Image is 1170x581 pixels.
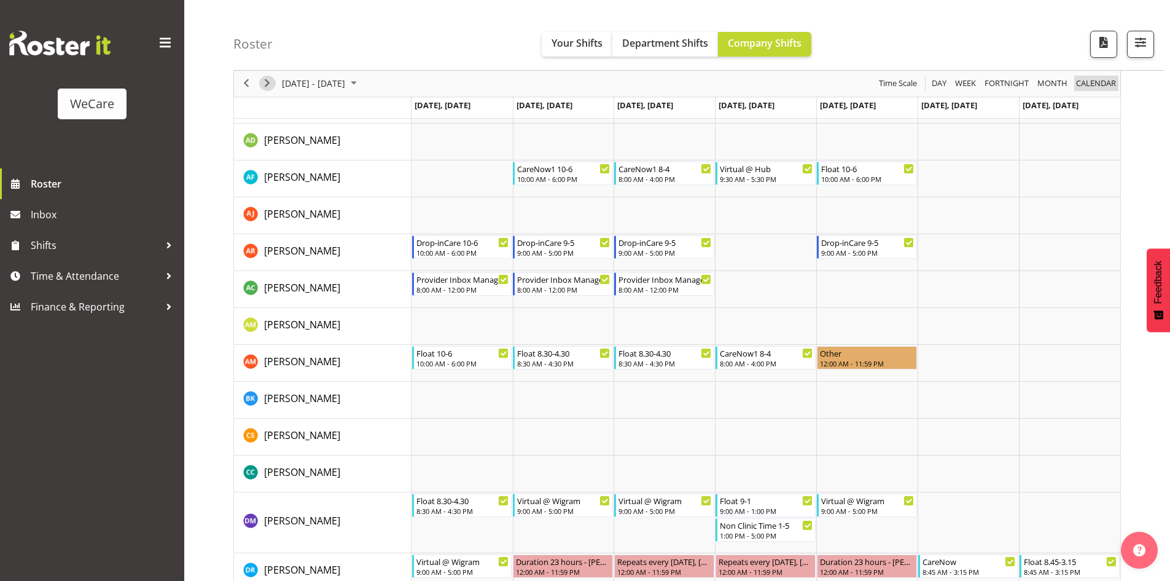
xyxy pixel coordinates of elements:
div: CareNow [922,555,1015,567]
div: 8:45 AM - 3:15 PM [922,567,1015,577]
td: Deepti Mahajan resource [234,492,411,553]
div: Alex Ferguson"s event - CareNow1 10-6 Begin From Tuesday, August 19, 2025 at 10:00:00 AM GMT+12:0... [513,162,613,185]
span: [DATE], [DATE] [415,100,470,111]
div: Alex Ferguson"s event - Virtual @ Hub Begin From Thursday, August 21, 2025 at 9:30:00 AM GMT+12:0... [716,162,816,185]
span: Shifts [31,236,160,255]
div: CareNow1 10-6 [517,162,610,175]
span: [PERSON_NAME] [264,244,340,258]
div: 9:00 AM - 5:00 PM [618,506,711,516]
div: August 18 - 24, 2025 [278,71,364,97]
span: [DATE], [DATE] [921,100,977,111]
button: Next [259,76,276,92]
div: Virtual @ Wigram [416,555,509,567]
span: Day [930,76,948,92]
span: calendar [1075,76,1117,92]
div: 12:00 AM - 11:59 PM [617,567,711,577]
button: Your Shifts [542,32,612,57]
div: CareNow1 8-4 [618,162,711,175]
span: Company Shifts [728,36,801,50]
div: Andrea Ramirez"s event - Drop-inCare 9-5 Begin From Tuesday, August 19, 2025 at 9:00:00 AM GMT+12... [513,235,613,259]
div: 12:00 AM - 11:59 PM [820,567,914,577]
div: 10:00 AM - 6:00 PM [821,174,914,184]
span: Roster [31,175,178,193]
img: Rosterit website logo [9,31,111,55]
div: Repeats every [DATE], [DATE] - [PERSON_NAME] [719,555,813,567]
div: 8:30 AM - 4:30 PM [517,358,610,368]
a: [PERSON_NAME] [264,280,340,295]
div: Non Clinic Time 1-5 [720,519,813,531]
span: [PERSON_NAME] [264,429,340,442]
div: Provider Inbox Management [517,273,610,285]
span: Feedback [1153,261,1164,304]
span: Finance & Reporting [31,298,160,316]
div: Other [820,347,914,359]
div: 9:00 AM - 5:00 PM [517,248,610,258]
div: Duration 23 hours - [PERSON_NAME] [820,555,914,567]
span: [PERSON_NAME] [264,392,340,405]
div: Deepti Raturi"s event - Float 8.45-3.15 Begin From Sunday, August 24, 2025 at 8:45:00 AM GMT+12:0... [1020,555,1120,578]
button: Download a PDF of the roster according to the set date range. [1090,31,1117,58]
div: Deepti Raturi"s event - Repeats every wednesday, thursday - Deepti Raturi Begin From Wednesday, A... [614,555,714,578]
div: 10:00 AM - 6:00 PM [416,358,509,368]
div: Float 8.30-4.30 [618,347,711,359]
div: 9:00 AM - 5:00 PM [821,248,914,258]
div: next period [257,71,278,97]
div: Alex Ferguson"s event - CareNow1 8-4 Begin From Wednesday, August 20, 2025 at 8:00:00 AM GMT+12:0... [614,162,714,185]
div: WeCare [70,95,114,113]
td: Antonia Mao resource [234,308,411,345]
div: Andrea Ramirez"s event - Drop-inCare 9-5 Begin From Wednesday, August 20, 2025 at 9:00:00 AM GMT+... [614,235,714,259]
button: Department Shifts [612,32,718,57]
td: Andrew Casburn resource [234,271,411,308]
div: Deepti Mahajan"s event - Virtual @ Wigram Begin From Wednesday, August 20, 2025 at 9:00:00 AM GMT... [614,494,714,517]
a: [PERSON_NAME] [264,170,340,184]
span: Time & Attendance [31,267,160,285]
button: August 2025 [280,76,362,92]
a: [PERSON_NAME] [264,133,340,148]
div: 8:45 AM - 3:15 PM [1024,567,1117,577]
span: [DATE] - [DATE] [281,76,346,92]
div: Float 8.30-4.30 [517,347,610,359]
div: 9:00 AM - 5:00 PM [821,506,914,516]
div: Float 10-6 [416,347,509,359]
div: CareNow1 8-4 [720,347,813,359]
div: Float 8.30-4.30 [416,494,509,507]
div: Virtual @ Wigram [618,494,711,507]
td: Andrea Ramirez resource [234,234,411,271]
button: Fortnight [983,76,1031,92]
div: Float 9-1 [720,494,813,507]
div: Deepti Raturi"s event - Repeats every wednesday, thursday - Deepti Raturi Begin From Thursday, Au... [716,555,816,578]
td: Aleea Devenport resource [234,124,411,160]
div: Float 10-6 [821,162,914,175]
div: previous period [236,71,257,97]
div: 12:00 AM - 11:59 PM [820,358,914,368]
div: 8:30 AM - 4:30 PM [618,358,711,368]
div: Deepti Raturi"s event - Virtual @ Wigram Begin From Monday, August 18, 2025 at 9:00:00 AM GMT+12:... [412,555,512,578]
td: Amy Johannsen resource [234,197,411,234]
span: [DATE], [DATE] [517,100,572,111]
button: Timeline Week [953,76,978,92]
div: Drop-inCare 9-5 [517,236,610,248]
span: Fortnight [983,76,1030,92]
div: 9:00 AM - 1:00 PM [720,506,813,516]
div: 10:00 AM - 6:00 PM [517,174,610,184]
div: Virtual @ Hub [720,162,813,175]
div: Repeats every [DATE], [DATE] - [PERSON_NAME] [617,555,711,567]
td: Alex Ferguson resource [234,160,411,197]
span: [PERSON_NAME] [264,207,340,221]
div: Deepti Mahajan"s event - Float 9-1 Begin From Thursday, August 21, 2025 at 9:00:00 AM GMT+12:00 E... [716,494,816,517]
span: Time Scale [878,76,918,92]
div: Deepti Mahajan"s event - Virtual @ Wigram Begin From Friday, August 22, 2025 at 9:00:00 AM GMT+12... [817,494,917,517]
div: 12:00 AM - 11:59 PM [719,567,813,577]
span: [DATE], [DATE] [617,100,673,111]
div: 9:30 AM - 5:30 PM [720,174,813,184]
span: Week [954,76,977,92]
a: [PERSON_NAME] [264,513,340,528]
span: [DATE], [DATE] [719,100,774,111]
span: Month [1036,76,1069,92]
div: Ashley Mendoza"s event - Float 10-6 Begin From Monday, August 18, 2025 at 10:00:00 AM GMT+12:00 E... [412,346,512,370]
span: [PERSON_NAME] [264,563,340,577]
span: [PERSON_NAME] [264,465,340,479]
a: [PERSON_NAME] [264,354,340,369]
